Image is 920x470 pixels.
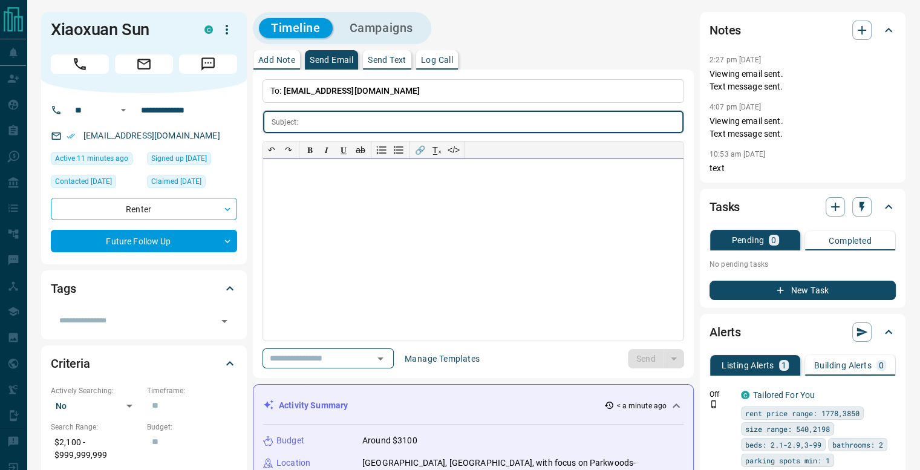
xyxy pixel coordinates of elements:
p: Log Call [421,56,453,64]
p: < a minute ago [616,400,667,411]
span: parking spots min: 1 [745,454,830,466]
p: Around $3100 [362,434,417,447]
button: Open [116,103,131,117]
h2: Tasks [710,197,740,217]
span: Active 11 minutes ago [55,152,128,165]
h2: Notes [710,21,741,40]
h1: Xiaoxuan Sun [51,20,186,39]
button: Numbered list [373,142,390,158]
h2: Criteria [51,354,90,373]
p: 2:27 pm [DATE] [710,56,761,64]
span: beds: 2.1-2.9,3-99 [745,439,821,451]
div: Notes [710,16,896,45]
a: [EMAIL_ADDRESS][DOMAIN_NAME] [83,131,220,140]
button: ab [352,142,369,158]
button: Open [216,313,233,330]
span: Message [179,54,237,74]
div: Thu Oct 03 2024 [147,175,237,192]
p: Budget: [147,422,237,432]
span: Contacted [DATE] [55,175,112,188]
p: Viewing email sent. Text message sent. [710,115,896,140]
div: Tasks [710,192,896,221]
p: Activity Summary [279,399,348,412]
button: New Task [710,281,896,300]
div: split button [628,349,684,368]
p: text [710,162,896,175]
p: Budget [276,434,304,447]
button: Bullet list [390,142,407,158]
p: 4:07 pm [DATE] [710,103,761,111]
div: Alerts [710,318,896,347]
button: ↶ [263,142,280,158]
svg: Email Verified [67,132,75,140]
p: Listing Alerts [722,361,774,370]
span: Claimed [DATE] [151,175,201,188]
p: To: [263,79,684,103]
p: Add Note [258,56,295,64]
div: Renter [51,198,237,220]
span: size range: 540,2198 [745,423,830,435]
button: 𝐔 [335,142,352,158]
p: Actively Searching: [51,385,141,396]
span: 𝐔 [341,145,347,155]
p: 10:53 am [DATE] [710,150,765,158]
p: 0 [879,361,884,370]
button: </> [445,142,462,158]
span: Email [115,54,173,74]
div: Activity Summary< a minute ago [263,394,683,417]
p: Send Text [368,56,406,64]
div: Wed Jan 19 2022 [147,152,237,169]
p: Viewing email sent. Text message sent. [710,68,896,93]
h2: Alerts [710,322,741,342]
span: Signed up [DATE] [151,152,207,165]
h2: Tags [51,279,76,298]
button: Open [372,350,389,367]
svg: Push Notification Only [710,400,718,408]
div: Future Follow Up [51,230,237,252]
button: ↷ [280,142,297,158]
span: Call [51,54,109,74]
div: condos.ca [741,391,749,399]
span: bathrooms: 2 [832,439,883,451]
p: $2,100 - $999,999,999 [51,432,141,465]
p: Send Email [310,56,353,64]
a: Tailored For You [753,390,815,400]
s: ab [356,145,365,155]
button: Timeline [259,18,333,38]
div: condos.ca [204,25,213,34]
button: T̲ₓ [428,142,445,158]
p: Building Alerts [814,361,872,370]
p: Location [276,457,310,469]
p: Search Range: [51,422,141,432]
div: Tags [51,274,237,303]
button: 🔗 [411,142,428,158]
p: Completed [829,237,872,245]
button: Manage Templates [397,349,487,368]
p: Subject: [272,117,298,128]
button: 𝐁 [301,142,318,158]
span: [EMAIL_ADDRESS][DOMAIN_NAME] [284,86,420,96]
span: rent price range: 1778,3850 [745,407,860,419]
div: No [51,396,141,416]
p: Pending [731,236,764,244]
p: No pending tasks [710,255,896,273]
button: 𝑰 [318,142,335,158]
button: Campaigns [338,18,425,38]
div: Criteria [51,349,237,378]
div: Mon Mar 31 2025 [51,175,141,192]
p: Off [710,389,734,400]
p: Timeframe: [147,385,237,396]
p: 0 [771,236,776,244]
div: Mon Sep 15 2025 [51,152,141,169]
p: 1 [781,361,786,370]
